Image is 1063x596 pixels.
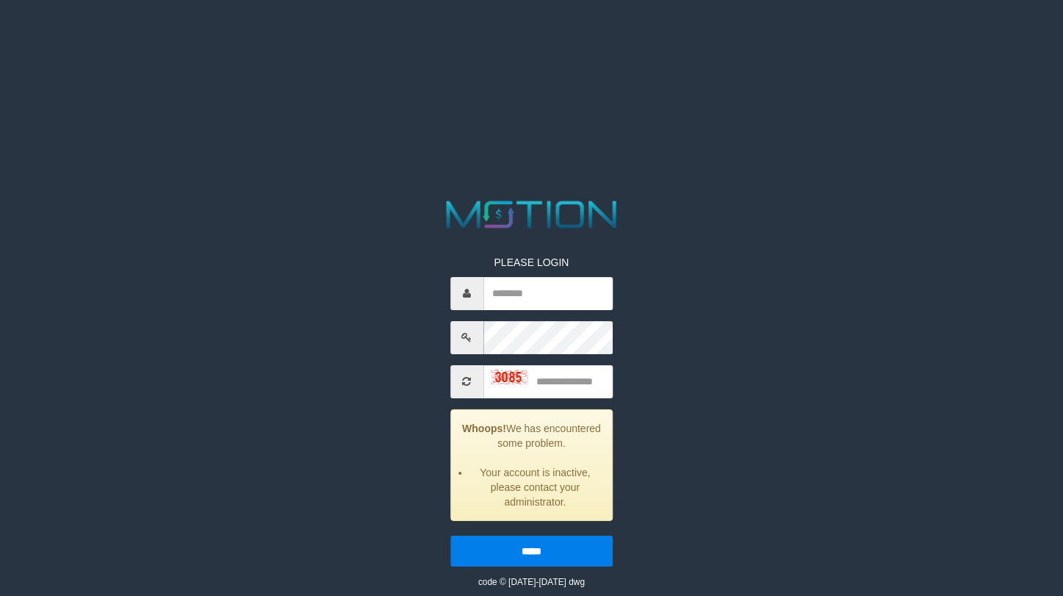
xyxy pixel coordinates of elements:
small: code © [DATE]-[DATE] dwg [478,577,585,587]
p: PLEASE LOGIN [450,255,613,270]
img: MOTION_logo.png [439,196,624,233]
strong: Whoops! [462,423,506,434]
div: We has encountered some problem. [450,409,613,521]
img: captcha [491,370,527,384]
li: Your account is inactive, please contact your administrator. [469,465,601,509]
